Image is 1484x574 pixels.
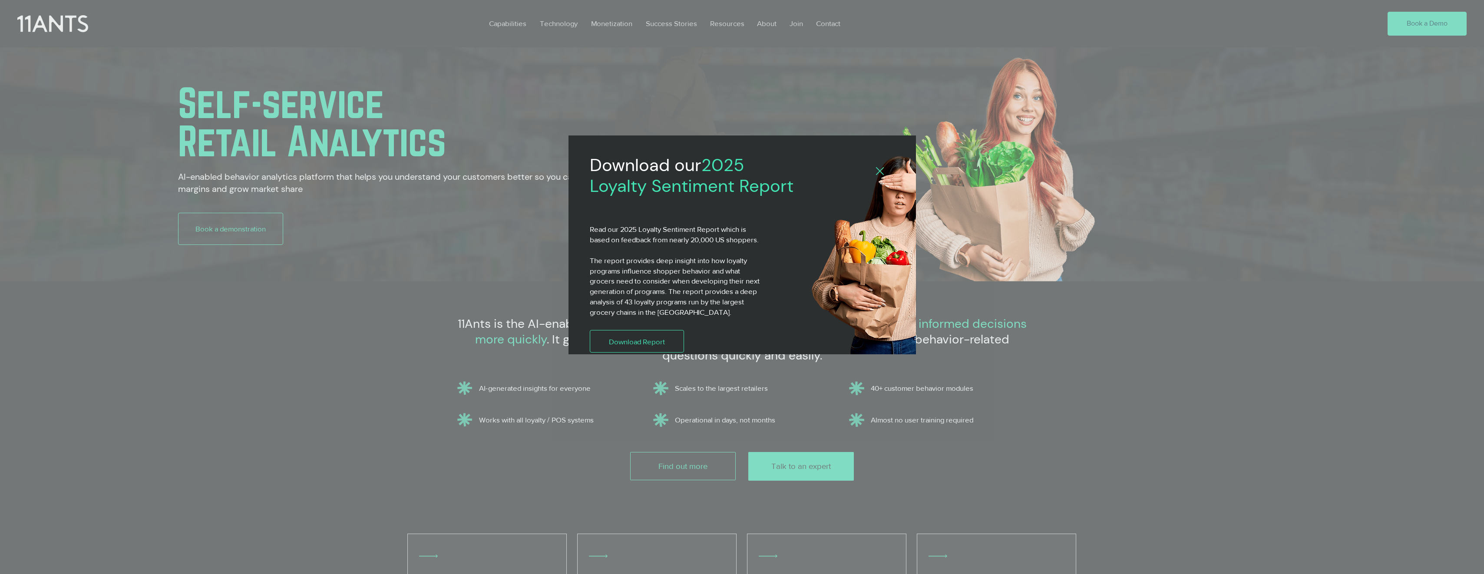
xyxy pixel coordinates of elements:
[590,155,797,196] h2: 2025 Loyalty Sentiment Report
[590,330,684,353] a: Download Report
[809,153,981,356] img: 11ants shopper4.png
[876,167,884,176] div: Back to site
[590,255,763,317] p: The report provides deep insight into how loyalty programs influence shopper behavior and what gr...
[590,154,701,176] span: Download our
[609,336,665,347] span: Download Report
[590,224,763,245] p: Read our 2025 Loyalty Sentiment Report which is based on feedback from nearly 20,000 US shoppers.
